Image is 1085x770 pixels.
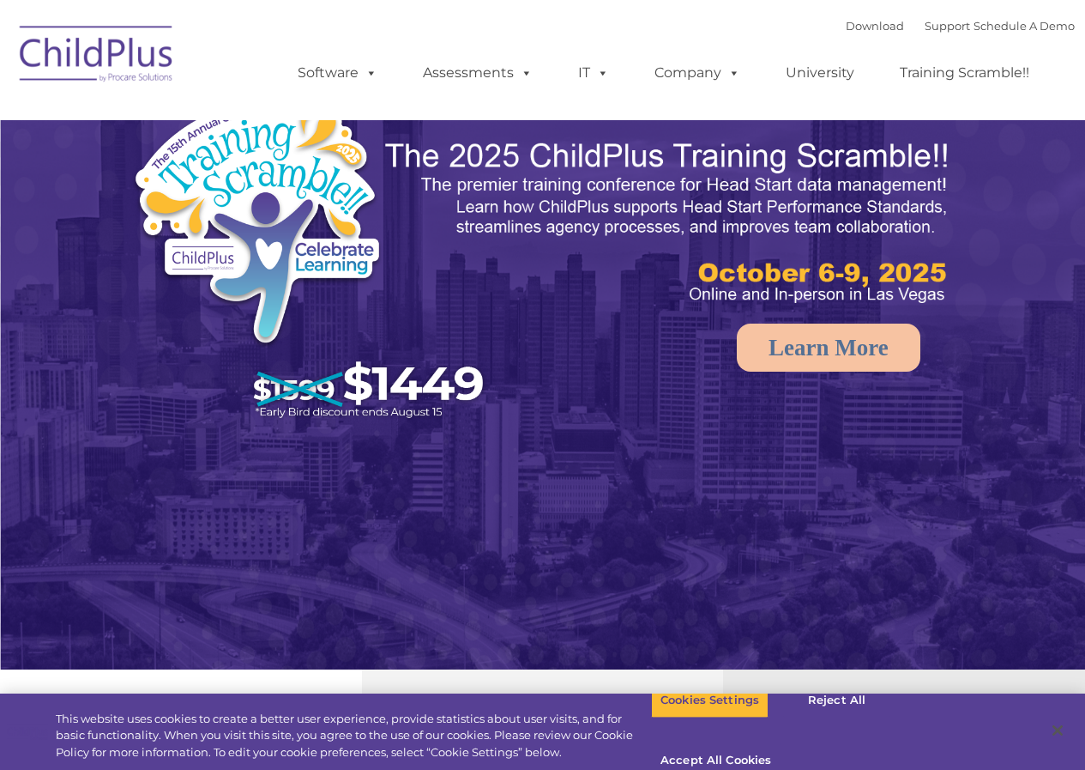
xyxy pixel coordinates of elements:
[1039,712,1076,749] button: Close
[783,682,890,718] button: Reject All
[846,19,1075,33] font: |
[280,56,395,90] a: Software
[561,56,626,90] a: IT
[737,324,920,372] a: Learn More
[238,113,291,126] span: Last name
[973,19,1075,33] a: Schedule A Demo
[56,711,651,761] div: This website uses cookies to create a better user experience, provide statistics about user visit...
[769,56,871,90] a: University
[651,682,769,718] button: Cookies Settings
[238,184,311,197] span: Phone number
[846,19,904,33] a: Download
[11,14,183,100] img: ChildPlus by Procare Solutions
[637,56,757,90] a: Company
[406,56,550,90] a: Assessments
[925,19,970,33] a: Support
[883,56,1046,90] a: Training Scramble!!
